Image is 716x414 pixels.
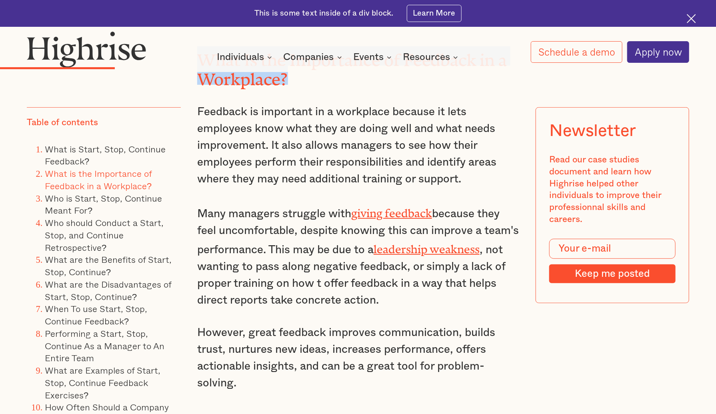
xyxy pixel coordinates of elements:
p: However, great feedback improves communication, builds trust, nurtures new ideas, increases perfo... [197,324,519,392]
div: This is some text inside of a div block. [254,8,394,19]
div: Table of contents [27,117,98,129]
p: Feedback is important in a workplace because it lets employees know what they are doing well and ... [197,104,519,188]
div: Companies [284,52,334,62]
div: Events [353,52,394,62]
a: leadership weakness [374,243,480,250]
div: Individuals [217,52,274,62]
div: Resources [403,52,460,62]
a: What are Examples of Start, Stop, Continue Feedback Exercises? [45,363,160,402]
div: Newsletter [549,121,636,141]
a: Performing a Start, Stop, Continue As a Manager to An Entire Team [45,326,164,365]
div: Read our case studies document and learn how Highrise helped other individuals to improve their p... [549,154,675,226]
div: Resources [403,52,450,62]
a: Who is Start, Stop, Continue Meant For? [45,191,162,218]
form: Modal Form [549,239,675,283]
a: Apply now [627,41,689,63]
a: When To use Start, Stop, Continue Feedback? [45,302,147,328]
a: Who should Conduct a Start, Stop, and Continue Retrospective? [45,216,164,254]
a: What is the Importance of Feedback in a Workplace? [45,166,152,193]
img: Cross icon [687,14,696,23]
div: Companies [284,52,344,62]
a: What are the Benefits of Start, Stop, Continue? [45,253,172,279]
div: Events [353,52,384,62]
p: Many managers struggle with because they feel uncomfortable, despite knowing this can improve a t... [197,203,519,309]
a: giving feedback [351,207,432,214]
a: Schedule a demo [531,41,622,63]
img: Highrise logo [27,31,146,67]
a: What is Start, Stop, Continue Feedback? [45,142,166,168]
a: Learn More [407,5,462,22]
input: Your e-mail [549,239,675,259]
input: Keep me posted [549,265,675,284]
div: Individuals [217,52,264,62]
a: What are the Disadvantages of Start, Stop, Continue? [45,277,171,304]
